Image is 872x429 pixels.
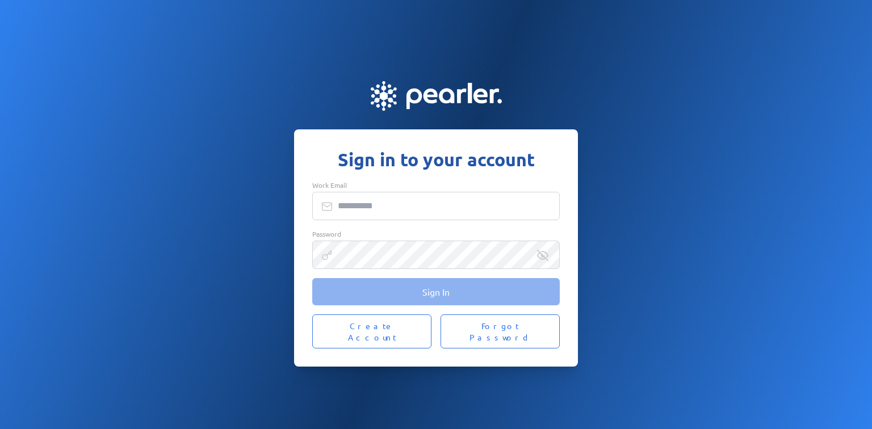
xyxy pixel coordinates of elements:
span: Sign In [422,286,450,297]
span: Create Account [326,320,418,343]
span: Password [312,229,341,238]
button: Create Account [312,314,431,348]
button: Sign In [312,278,560,305]
span: Forgot Password [454,320,546,343]
div: Reveal Password [537,250,548,261]
button: Forgot Password [441,314,560,348]
span: Work Email [312,180,347,190]
h1: Sign in to your account [312,148,560,171]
